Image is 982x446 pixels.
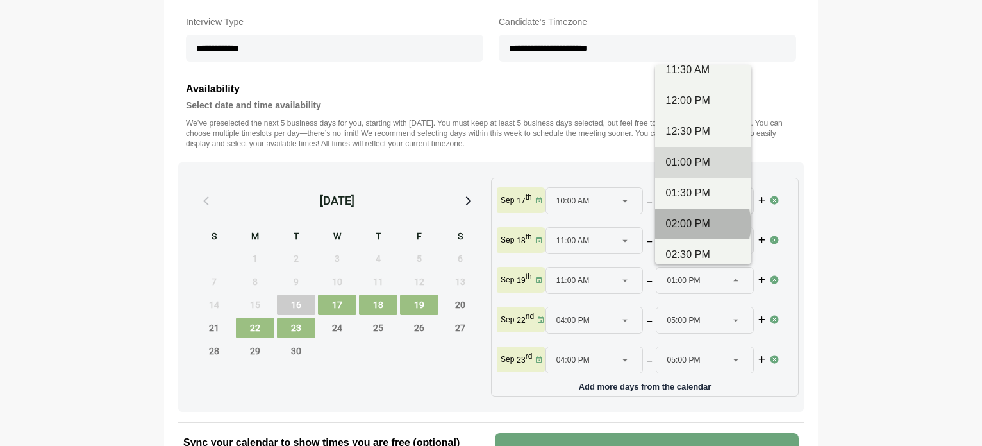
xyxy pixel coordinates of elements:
[526,272,532,281] sup: th
[236,318,274,338] span: Monday, September 22, 2025
[501,235,514,245] p: Sep
[195,341,233,361] span: Sunday, September 28, 2025
[556,268,590,293] span: 11:00 AM
[277,341,315,361] span: Tuesday, September 30, 2025
[195,229,233,246] div: S
[441,318,479,338] span: Saturday, September 27, 2025
[441,295,479,315] span: Saturday, September 20, 2025
[667,347,700,373] span: 05:00 PM
[277,295,315,315] span: Tuesday, September 16, 2025
[526,193,532,202] sup: th
[400,248,438,269] span: Friday, September 5, 2025
[400,229,438,246] div: F
[556,307,590,333] span: 04:00 PM
[665,185,741,201] div: 01:30 PM
[320,192,354,210] div: [DATE]
[359,229,397,246] div: T
[318,295,356,315] span: Wednesday, September 17, 2025
[359,271,397,292] span: Thursday, September 11, 2025
[526,352,533,361] sup: rd
[277,229,315,246] div: T
[501,354,514,365] p: Sep
[400,271,438,292] span: Friday, September 12, 2025
[441,229,479,246] div: S
[359,318,397,338] span: Thursday, September 25, 2025
[517,356,525,365] strong: 23
[186,98,796,113] h4: Select date and time availability
[359,295,397,315] span: Thursday, September 18, 2025
[318,229,356,246] div: W
[400,295,438,315] span: Friday, September 19, 2025
[318,318,356,338] span: Wednesday, September 24, 2025
[400,318,438,338] span: Friday, September 26, 2025
[665,124,741,139] div: 12:30 PM
[667,268,700,293] span: 01:00 PM
[186,14,483,30] label: Interview Type
[665,93,741,108] div: 12:00 PM
[186,118,796,149] p: We’ve preselected the next 5 business days for you, starting with [DATE]. You must keep at least ...
[499,14,796,30] label: Candidate's Timezone
[441,271,479,292] span: Saturday, September 13, 2025
[665,155,741,170] div: 01:00 PM
[517,276,525,285] strong: 19
[665,247,741,262] div: 02:30 PM
[236,341,274,361] span: Monday, September 29, 2025
[236,271,274,292] span: Monday, September 8, 2025
[517,316,525,325] strong: 22
[497,377,793,391] p: Add more days from the calendar
[501,314,514,325] p: Sep
[277,318,315,338] span: Tuesday, September 23, 2025
[186,81,796,98] h3: Availability
[517,236,525,245] strong: 18
[236,229,274,246] div: M
[195,271,233,292] span: Sunday, September 7, 2025
[501,195,514,205] p: Sep
[665,62,741,78] div: 11:30 AM
[526,312,534,321] sup: nd
[359,248,397,269] span: Thursday, September 4, 2025
[517,196,525,205] strong: 17
[236,295,274,315] span: Monday, September 15, 2025
[665,216,741,232] div: 02:00 PM
[277,248,315,269] span: Tuesday, September 2, 2025
[667,307,700,333] span: 05:00 PM
[441,248,479,269] span: Saturday, September 6, 2025
[318,271,356,292] span: Wednesday, September 10, 2025
[501,275,514,285] p: Sep
[526,232,532,241] sup: th
[318,248,356,269] span: Wednesday, September 3, 2025
[236,248,274,269] span: Monday, September 1, 2025
[195,318,233,338] span: Sunday, September 21, 2025
[556,228,590,253] span: 11:00 AM
[556,188,590,214] span: 10:00 AM
[556,347,590,373] span: 04:00 PM
[195,295,233,315] span: Sunday, September 14, 2025
[277,271,315,292] span: Tuesday, September 9, 2025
